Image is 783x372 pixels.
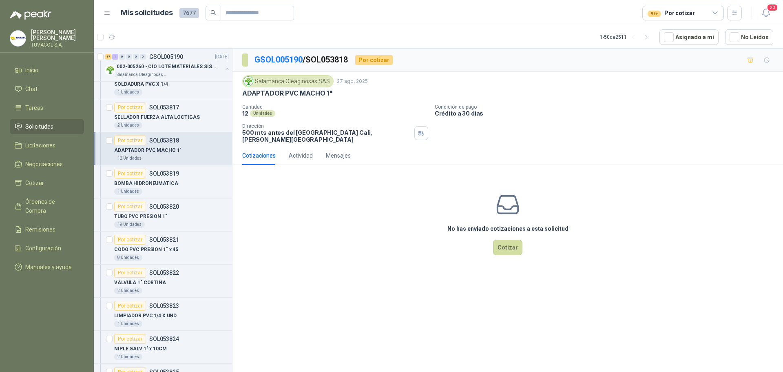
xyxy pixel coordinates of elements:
a: Por cotizarSOL053819BOMBA HIDRONEUMATICA1 Unidades [94,165,232,198]
p: VALVULA 1" CORTINA [114,279,166,287]
p: Salamanca Oleaginosas SAS [117,71,168,78]
span: Tareas [25,103,43,112]
div: 1 [112,54,118,60]
p: CODO PVC PRESION 1" x 45 [114,246,178,254]
a: Negociaciones [10,156,84,172]
div: 19 Unidades [114,221,145,228]
p: Dirección [242,123,411,129]
a: Manuales y ayuda [10,259,84,275]
div: 0 [126,54,132,60]
div: 99+ [648,11,661,17]
a: Por cotizarSOL053824NIPLE GALV 1" x 10CM2 Unidades [94,331,232,364]
div: 1 Unidades [114,89,142,96]
p: Condición de pago [435,104,780,110]
a: Tareas [10,100,84,116]
button: 20 [759,6,773,20]
button: Asignado a mi [659,29,719,45]
p: SOL053824 [149,336,179,342]
a: Por cotizarSOL053822VALVULA 1" CORTINA2 Unidades [94,265,232,298]
p: SOL053821 [149,237,179,243]
div: Por cotizar [114,301,146,311]
a: Inicio [10,62,84,78]
a: Por cotizarSOL053817SELLADOR FUERZA ALTA LOCTIGAS2 Unidades [94,99,232,132]
p: SOL053819 [149,171,179,176]
a: Órdenes de Compra [10,194,84,218]
div: Actividad [289,151,313,160]
span: Configuración [25,244,61,253]
img: Company Logo [10,31,26,46]
div: Por cotizar [355,55,393,65]
p: SOL053822 [149,270,179,276]
span: 7677 [179,8,199,18]
span: Inicio [25,66,38,75]
p: BOMBA HIDRONEUMATICA [114,180,178,187]
p: NIPLE GALV 1" x 10CM [114,345,167,353]
div: 12 Unidades [114,155,145,162]
div: 1 - 50 de 2511 [600,31,653,44]
span: Licitaciones [25,141,55,150]
div: 1 Unidades [114,321,142,327]
p: ADAPTADOR PVC MACHO 1" [114,147,181,154]
span: 20 [767,4,778,11]
a: Por cotizarSOL053818ADAPTADOR PVC MACHO 1"12 Unidades [94,132,232,165]
div: Mensajes [326,151,351,160]
span: Negociaciones [25,160,63,169]
img: Company Logo [105,65,115,75]
div: 0 [140,54,146,60]
span: Solicitudes [25,122,53,131]
h1: Mis solicitudes [121,7,173,19]
p: 12 [242,110,248,117]
span: search [210,10,216,16]
p: [DATE] [215,53,229,61]
a: Licitaciones [10,138,84,153]
p: / SOL053818 [254,53,349,66]
p: 27 ago, 2025 [337,78,368,85]
a: GSOL005190 [254,55,303,65]
button: No Leídos [725,29,773,45]
div: Por cotizar [114,169,146,178]
a: Cotizar [10,175,84,191]
p: TUBO PVC PRESION 1" [114,213,167,221]
a: Por cotizarSOL053823LIMPIADOR PVC 1/4 X UND1 Unidades [94,298,232,331]
span: Órdenes de Compra [25,197,76,215]
span: Chat [25,85,38,94]
div: Unidades [250,110,275,117]
div: Cotizaciones [242,151,276,160]
p: Crédito a 30 días [435,110,780,117]
div: 8 Unidades [114,254,142,261]
h3: No has enviado cotizaciones a esta solicitud [447,224,568,233]
div: 0 [133,54,139,60]
div: Por cotizar [114,136,146,145]
div: 0 [119,54,125,60]
div: 2 Unidades [114,287,142,294]
div: 17 [105,54,111,60]
img: Company Logo [244,77,253,86]
div: Salamanca Oleaginosas SAS [242,75,334,87]
p: SOL053820 [149,204,179,209]
p: 002-005260 - CIO LOTE MATERIALES SISTEMA HIDRAULIC [117,63,218,71]
p: TUVACOL S.A. [31,42,84,47]
p: SELLADOR FUERZA ALTA LOCTIGAS [114,114,200,121]
a: Configuración [10,241,84,256]
p: SOL053818 [149,138,179,143]
div: Por cotizar [114,202,146,212]
div: 2 Unidades [114,122,142,129]
a: Solicitudes [10,119,84,134]
a: Por cotizarSOL053821CODO PVC PRESION 1" x 458 Unidades [94,232,232,265]
div: 2 Unidades [114,354,142,360]
div: 1 Unidades [114,188,142,195]
div: Por cotizar [114,334,146,344]
p: Cantidad [242,104,428,110]
a: Remisiones [10,222,84,237]
p: 500 mts antes del [GEOGRAPHIC_DATA] Cali , [PERSON_NAME][GEOGRAPHIC_DATA] [242,129,411,143]
p: GSOL005190 [149,54,183,60]
p: SOL053823 [149,303,179,309]
a: Por adjudicarSOL053816SOLDADURA PVC X 1/41 Unidades [94,66,232,99]
a: 17 1 0 0 0 0 GSOL005190[DATE] Company Logo002-005260 - CIO LOTE MATERIALES SISTEMA HIDRAULICSalam... [105,52,230,78]
span: Manuales y ayuda [25,263,72,272]
p: LIMPIADOR PVC 1/4 X UND [114,312,177,320]
p: ADAPTADOR PVC MACHO 1" [242,89,333,98]
a: Chat [10,81,84,97]
div: Por cotizar [114,235,146,245]
p: SOLDADURA PVC X 1/4 [114,80,168,88]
